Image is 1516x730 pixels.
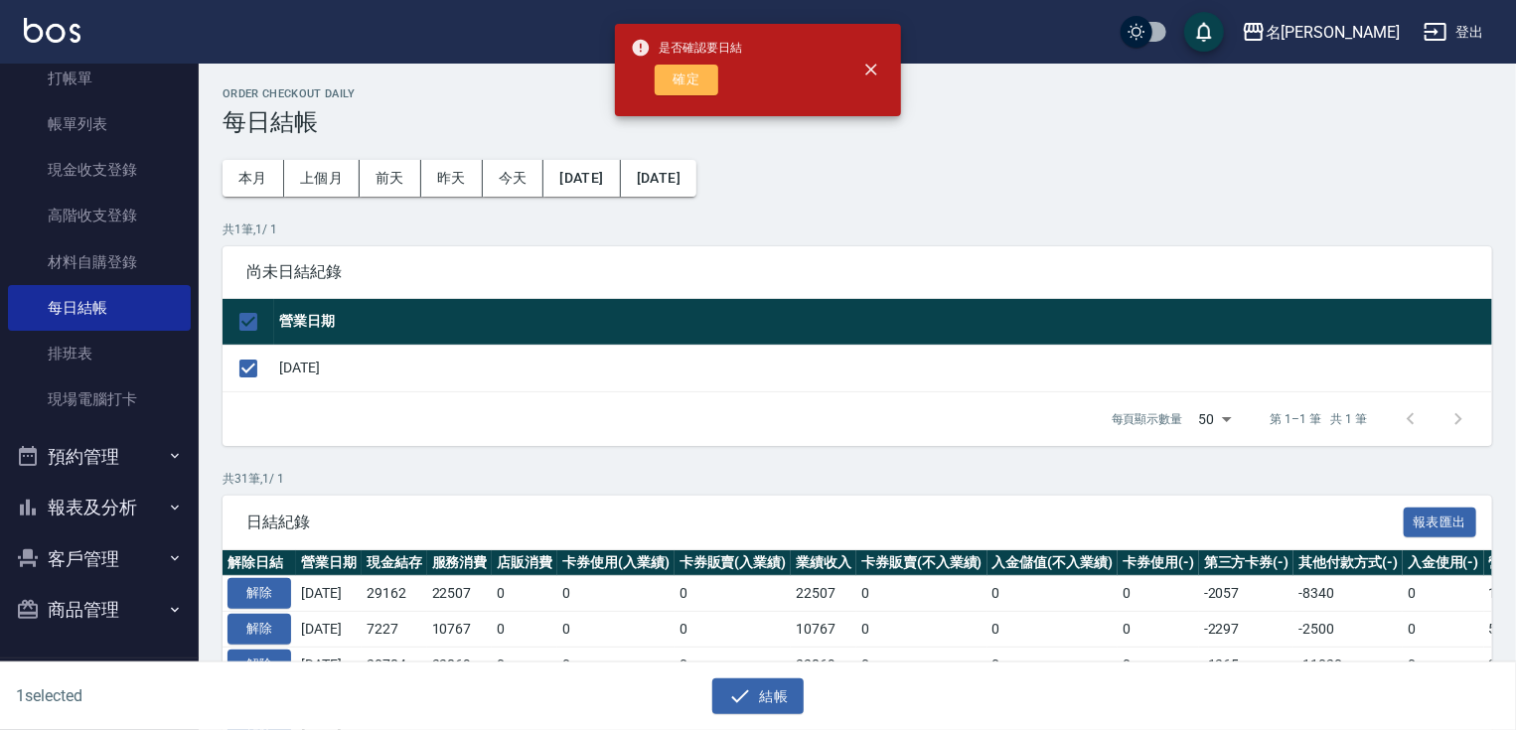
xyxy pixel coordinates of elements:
[8,331,191,376] a: 排班表
[987,550,1119,576] th: 入金儲值(不入業績)
[1293,612,1403,648] td: -2500
[8,239,191,285] a: 材料自購登錄
[227,578,291,609] button: 解除
[8,285,191,331] a: 每日結帳
[1416,14,1492,51] button: 登出
[421,160,483,197] button: 昨天
[8,482,191,533] button: 報表及分析
[1199,612,1294,648] td: -2297
[1118,550,1199,576] th: 卡券使用(-)
[1403,576,1484,612] td: 0
[362,576,427,612] td: 29162
[223,87,1492,100] h2: Order checkout daily
[1118,576,1199,612] td: 0
[1404,508,1477,538] button: 報表匯出
[427,647,493,682] td: 33869
[1293,576,1403,612] td: -8340
[1403,647,1484,682] td: 0
[360,160,421,197] button: 前天
[296,647,362,682] td: [DATE]
[987,612,1119,648] td: 0
[1403,612,1484,648] td: 0
[492,550,557,576] th: 店販消費
[675,612,792,648] td: 0
[8,376,191,422] a: 現場電腦打卡
[362,647,427,682] td: 20784
[675,550,792,576] th: 卡券販賣(入業績)
[987,647,1119,682] td: 0
[1234,12,1408,53] button: 名[PERSON_NAME]
[8,533,191,585] button: 客戶管理
[223,160,284,197] button: 本月
[8,101,191,147] a: 帳單列表
[557,576,675,612] td: 0
[856,576,987,612] td: 0
[246,512,1404,532] span: 日結紀錄
[8,584,191,636] button: 商品管理
[1199,576,1294,612] td: -2057
[791,576,856,612] td: 22507
[1266,20,1400,45] div: 名[PERSON_NAME]
[8,56,191,101] a: 打帳單
[675,576,792,612] td: 0
[492,612,557,648] td: 0
[274,345,1492,391] td: [DATE]
[1112,410,1183,428] p: 每頁顯示數量
[1403,550,1484,576] th: 入金使用(-)
[16,683,376,708] h6: 1 selected
[856,647,987,682] td: 0
[427,612,493,648] td: 10767
[492,576,557,612] td: 0
[1118,647,1199,682] td: 0
[223,550,296,576] th: 解除日結
[849,48,893,91] button: close
[1184,12,1224,52] button: save
[1404,511,1477,530] a: 報表匯出
[1293,647,1403,682] td: -11020
[223,220,1492,238] p: 共 1 筆, 1 / 1
[631,38,742,58] span: 是否確認要日結
[362,612,427,648] td: 7227
[427,550,493,576] th: 服務消費
[856,550,987,576] th: 卡券販賣(不入業績)
[296,612,362,648] td: [DATE]
[856,612,987,648] td: 0
[8,431,191,483] button: 預約管理
[557,647,675,682] td: 0
[1271,410,1367,428] p: 第 1–1 筆 共 1 筆
[427,576,493,612] td: 22507
[987,576,1119,612] td: 0
[483,160,544,197] button: 今天
[492,647,557,682] td: 0
[296,550,362,576] th: 營業日期
[1199,550,1294,576] th: 第三方卡券(-)
[712,678,805,715] button: 結帳
[791,647,856,682] td: 33869
[1199,647,1294,682] td: -1365
[223,108,1492,136] h3: 每日結帳
[655,65,718,95] button: 確定
[791,550,856,576] th: 業績收入
[223,470,1492,488] p: 共 31 筆, 1 / 1
[1118,612,1199,648] td: 0
[274,299,1492,346] th: 營業日期
[362,550,427,576] th: 現金結存
[621,160,696,197] button: [DATE]
[543,160,620,197] button: [DATE]
[227,614,291,645] button: 解除
[8,147,191,193] a: 現金收支登錄
[284,160,360,197] button: 上個月
[557,550,675,576] th: 卡券使用(入業績)
[675,647,792,682] td: 0
[791,612,856,648] td: 10767
[1191,392,1239,446] div: 50
[1293,550,1403,576] th: 其他付款方式(-)
[8,193,191,238] a: 高階收支登錄
[246,262,1468,282] span: 尚未日結紀錄
[557,612,675,648] td: 0
[296,576,362,612] td: [DATE]
[227,650,291,680] button: 解除
[24,18,80,43] img: Logo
